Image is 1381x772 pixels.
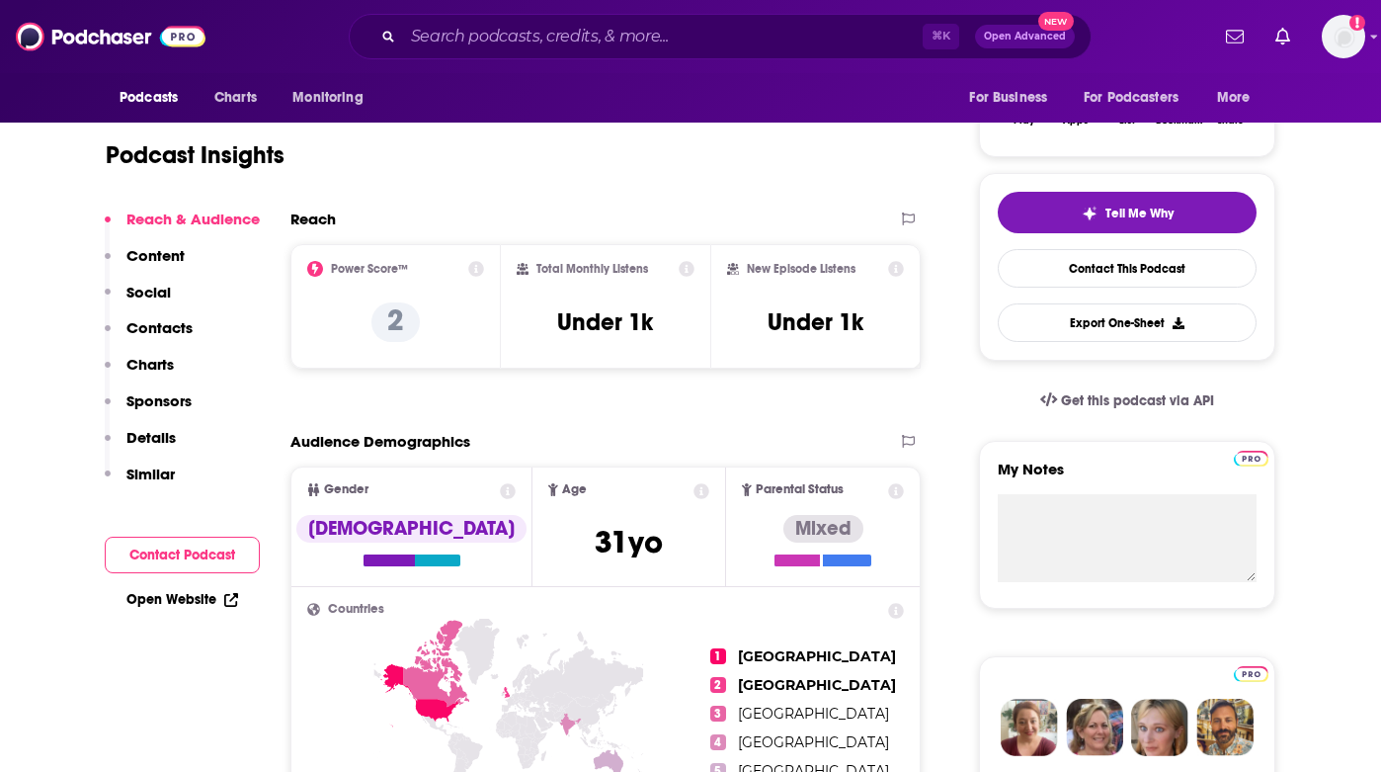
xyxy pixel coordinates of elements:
[126,591,238,608] a: Open Website
[290,432,470,451] h2: Audience Demographics
[738,676,896,694] span: [GEOGRAPHIC_DATA]
[738,733,889,751] span: [GEOGRAPHIC_DATA]
[105,391,192,428] button: Sponsors
[1322,15,1365,58] button: Show profile menu
[1082,206,1097,221] img: tell me why sparkle
[105,246,185,283] button: Content
[1105,206,1174,221] span: Tell Me Why
[202,79,269,117] a: Charts
[105,465,175,501] button: Similar
[738,647,896,665] span: [GEOGRAPHIC_DATA]
[1131,699,1188,756] img: Jules Profile
[105,318,193,355] button: Contacts
[126,210,260,228] p: Reach & Audience
[710,706,726,722] span: 3
[1061,392,1214,409] span: Get this podcast via API
[105,355,174,391] button: Charts
[1234,666,1268,682] img: Podchaser Pro
[106,79,203,117] button: open menu
[710,734,726,750] span: 4
[1084,84,1178,112] span: For Podcasters
[403,21,923,52] input: Search podcasts, credits, & more...
[126,391,192,410] p: Sponsors
[126,465,175,483] p: Similar
[969,84,1047,112] span: For Business
[349,14,1092,59] div: Search podcasts, credits, & more...
[756,483,844,496] span: Parental Status
[1001,699,1058,756] img: Sydney Profile
[783,515,863,543] div: Mixed
[214,84,257,112] span: Charts
[1218,20,1252,53] a: Show notifications dropdown
[1349,15,1365,31] svg: Add a profile image
[1024,377,1230,425] a: Get this podcast via API
[975,25,1075,48] button: Open AdvancedNew
[738,705,889,723] span: [GEOGRAPHIC_DATA]
[126,355,174,374] p: Charts
[331,262,408,276] h2: Power Score™
[747,262,855,276] h2: New Episode Listens
[1217,84,1251,112] span: More
[955,79,1072,117] button: open menu
[106,140,284,170] h1: Podcast Insights
[328,603,384,616] span: Countries
[290,210,336,228] h2: Reach
[998,249,1257,288] a: Contact This Podcast
[126,283,171,301] p: Social
[557,307,653,337] h3: Under 1k
[998,303,1257,342] button: Export One-Sheet
[768,307,863,337] h3: Under 1k
[595,523,663,561] span: 31 yo
[998,460,1257,494] label: My Notes
[923,24,959,49] span: ⌘ K
[1071,79,1207,117] button: open menu
[1203,79,1275,117] button: open menu
[126,246,185,265] p: Content
[1066,699,1123,756] img: Barbara Profile
[296,515,527,543] div: [DEMOGRAPHIC_DATA]
[1038,12,1074,31] span: New
[126,318,193,337] p: Contacts
[371,302,420,342] p: 2
[1267,20,1298,53] a: Show notifications dropdown
[1322,15,1365,58] img: User Profile
[536,262,648,276] h2: Total Monthly Listens
[1322,15,1365,58] span: Logged in as patiencebaldacci
[279,79,388,117] button: open menu
[105,210,260,246] button: Reach & Audience
[105,283,171,319] button: Social
[324,483,368,496] span: Gender
[105,428,176,465] button: Details
[292,84,363,112] span: Monitoring
[1234,451,1268,467] img: Podchaser Pro
[1234,663,1268,682] a: Pro website
[105,537,260,573] button: Contact Podcast
[710,648,726,664] span: 1
[120,84,178,112] span: Podcasts
[1234,448,1268,467] a: Pro website
[1196,699,1254,756] img: Jon Profile
[998,192,1257,233] button: tell me why sparkleTell Me Why
[562,483,587,496] span: Age
[984,32,1066,42] span: Open Advanced
[126,428,176,447] p: Details
[16,18,205,55] img: Podchaser - Follow, Share and Rate Podcasts
[710,677,726,693] span: 2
